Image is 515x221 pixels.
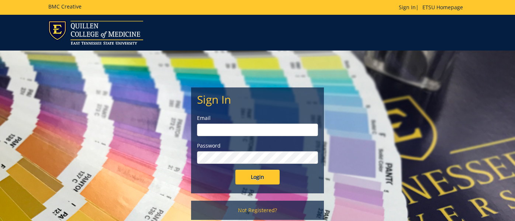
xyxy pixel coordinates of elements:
p: | [399,4,467,11]
h5: BMC Creative [48,4,82,9]
input: Login [235,170,280,184]
label: Password [197,142,318,149]
a: Sign In [399,4,416,11]
img: ETSU logo [48,21,143,45]
a: ETSU Homepage [419,4,467,11]
label: Email [197,114,318,122]
h2: Sign In [197,93,318,106]
a: Not Registered? [191,201,324,220]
